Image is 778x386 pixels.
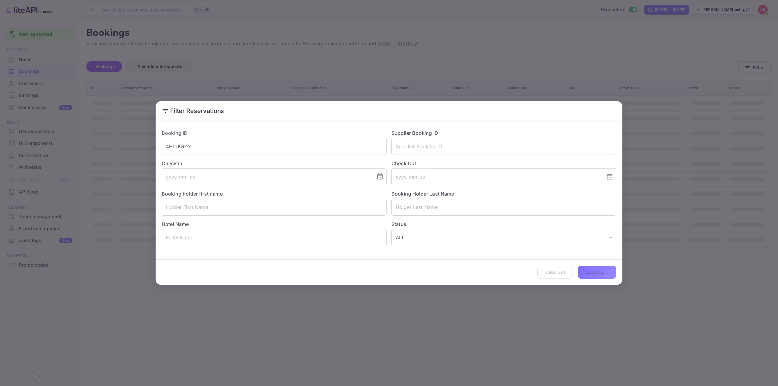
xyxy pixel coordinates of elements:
[162,130,188,136] label: Booking ID
[391,138,616,155] input: Supplier Booking ID
[162,221,189,227] label: Hotel Name
[162,160,387,167] label: Check In
[391,229,616,246] div: ALL
[162,229,387,246] input: Hotel Name
[391,130,438,136] label: Supplier Booking ID
[162,191,223,197] label: Booking holder first name
[162,199,387,216] input: Holder First Name
[162,168,371,185] input: yyyy-mm-dd
[391,191,454,197] label: Booking Holder Last Name
[391,220,616,228] label: Status
[162,138,387,155] input: Booking ID
[156,101,622,121] h2: Filter Reservations
[391,160,616,167] label: Check Out
[604,171,616,183] button: Choose date
[374,171,386,183] button: Choose date
[391,199,616,216] input: Holder Last Name
[391,168,601,185] input: yyyy-mm-dd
